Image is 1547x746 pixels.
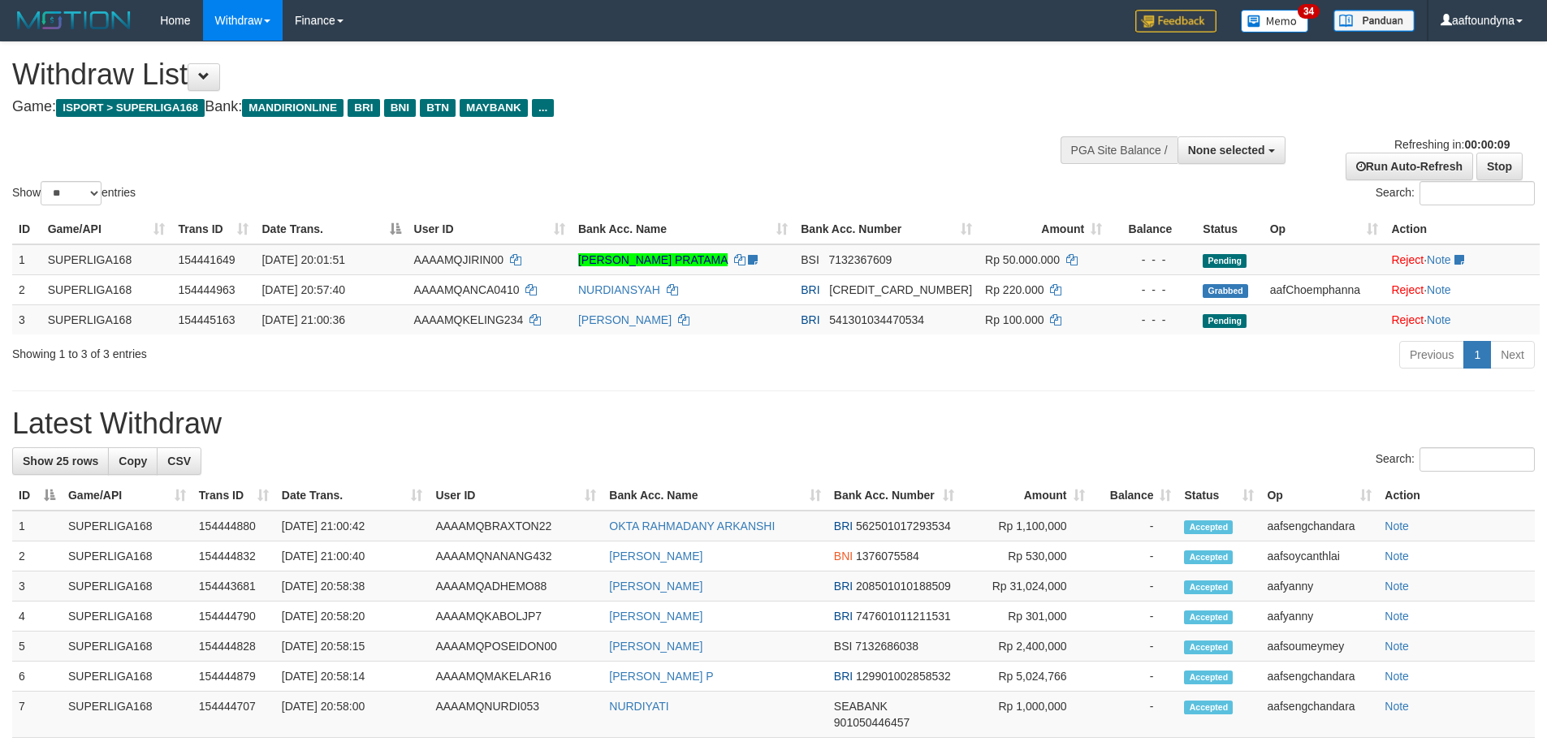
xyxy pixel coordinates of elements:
[384,99,416,117] span: BNI
[41,244,172,275] td: SUPERLIGA168
[12,662,62,692] td: 6
[801,313,819,326] span: BRI
[1091,571,1178,602] td: -
[834,580,853,593] span: BRI
[961,481,1091,511] th: Amount: activate to sort column ascending
[1385,700,1409,713] a: Note
[1391,283,1424,296] a: Reject
[1298,4,1320,19] span: 34
[1184,520,1233,534] span: Accepted
[192,632,275,662] td: 154444828
[1464,138,1510,151] strong: 00:00:09
[1385,274,1540,304] td: ·
[794,214,979,244] th: Bank Acc. Number: activate to sort column ascending
[1385,520,1409,533] a: Note
[609,520,775,533] a: OKTA RAHMADANY ARKANSHI
[460,99,528,117] span: MAYBANK
[856,670,951,683] span: Copy 129901002858532 to clipboard
[829,253,892,266] span: Copy 7132367609 to clipboard
[1260,541,1378,571] td: aafsoycanthlai
[1178,136,1286,164] button: None selected
[1203,284,1248,298] span: Grabbed
[961,511,1091,541] td: Rp 1,100,000
[242,99,344,117] span: MANDIRIONLINE
[1394,138,1510,151] span: Refreshing in:
[1091,692,1178,738] td: -
[1427,313,1451,326] a: Note
[62,602,192,632] td: SUPERLIGA168
[1241,10,1309,32] img: Button%20Memo.svg
[1385,304,1540,334] td: ·
[1490,341,1535,369] a: Next
[1184,701,1233,714] span: Accepted
[856,520,951,533] span: Copy 562501017293534 to clipboard
[961,571,1091,602] td: Rp 31,024,000
[609,640,702,653] a: [PERSON_NAME]
[1203,254,1247,268] span: Pending
[414,253,503,266] span: AAAAMQJIRIN00
[12,181,136,205] label: Show entries
[167,455,191,468] span: CSV
[1264,274,1385,304] td: aafChoemphanna
[609,580,702,593] a: [PERSON_NAME]
[578,283,660,296] a: NURDIANSYAH
[12,99,1015,115] h4: Game: Bank:
[1184,580,1233,594] span: Accepted
[12,407,1535,440] h1: Latest Withdraw
[414,313,524,326] span: AAAAMQKELING234
[532,99,554,117] span: ...
[578,253,728,266] a: [PERSON_NAME] PRATAMA
[12,304,41,334] td: 3
[1091,662,1178,692] td: -
[1260,571,1378,602] td: aafyanny
[12,692,62,738] td: 7
[275,632,430,662] td: [DATE] 20:58:15
[192,541,275,571] td: 154444832
[62,632,192,662] td: SUPERLIGA168
[1091,511,1178,541] td: -
[1376,447,1535,472] label: Search:
[856,550,919,563] span: Copy 1376075584 to clipboard
[261,253,344,266] span: [DATE] 20:01:51
[1260,692,1378,738] td: aafsengchandara
[1385,670,1409,683] a: Note
[1385,244,1540,275] td: ·
[12,571,62,602] td: 3
[12,58,1015,91] h1: Withdraw List
[429,602,603,632] td: AAAAMQKABOLJP7
[961,632,1091,662] td: Rp 2,400,000
[12,481,62,511] th: ID: activate to sort column descending
[834,640,853,653] span: BSI
[856,610,951,623] span: Copy 747601011211531 to clipboard
[609,610,702,623] a: [PERSON_NAME]
[609,550,702,563] a: [PERSON_NAME]
[348,99,379,117] span: BRI
[12,541,62,571] td: 2
[1203,314,1247,328] span: Pending
[1061,136,1178,164] div: PGA Site Balance /
[1420,181,1535,205] input: Search:
[1333,10,1415,32] img: panduan.png
[12,8,136,32] img: MOTION_logo.png
[1184,640,1233,654] span: Accepted
[1391,313,1424,326] a: Reject
[1184,671,1233,684] span: Accepted
[979,214,1108,244] th: Amount: activate to sort column ascending
[12,511,62,541] td: 1
[192,481,275,511] th: Trans ID: activate to sort column ascending
[255,214,407,244] th: Date Trans.: activate to sort column descending
[178,313,235,326] span: 154445163
[1427,253,1451,266] a: Note
[420,99,456,117] span: BTN
[829,313,924,326] span: Copy 541301034470534 to clipboard
[829,283,972,296] span: Copy 126601004049502 to clipboard
[429,571,603,602] td: AAAAMQADHEMO88
[1385,640,1409,653] a: Note
[1260,511,1378,541] td: aafsengchandara
[801,253,819,266] span: BSI
[1188,144,1265,157] span: None selected
[834,520,853,533] span: BRI
[1463,341,1491,369] a: 1
[261,283,344,296] span: [DATE] 20:57:40
[275,571,430,602] td: [DATE] 20:58:38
